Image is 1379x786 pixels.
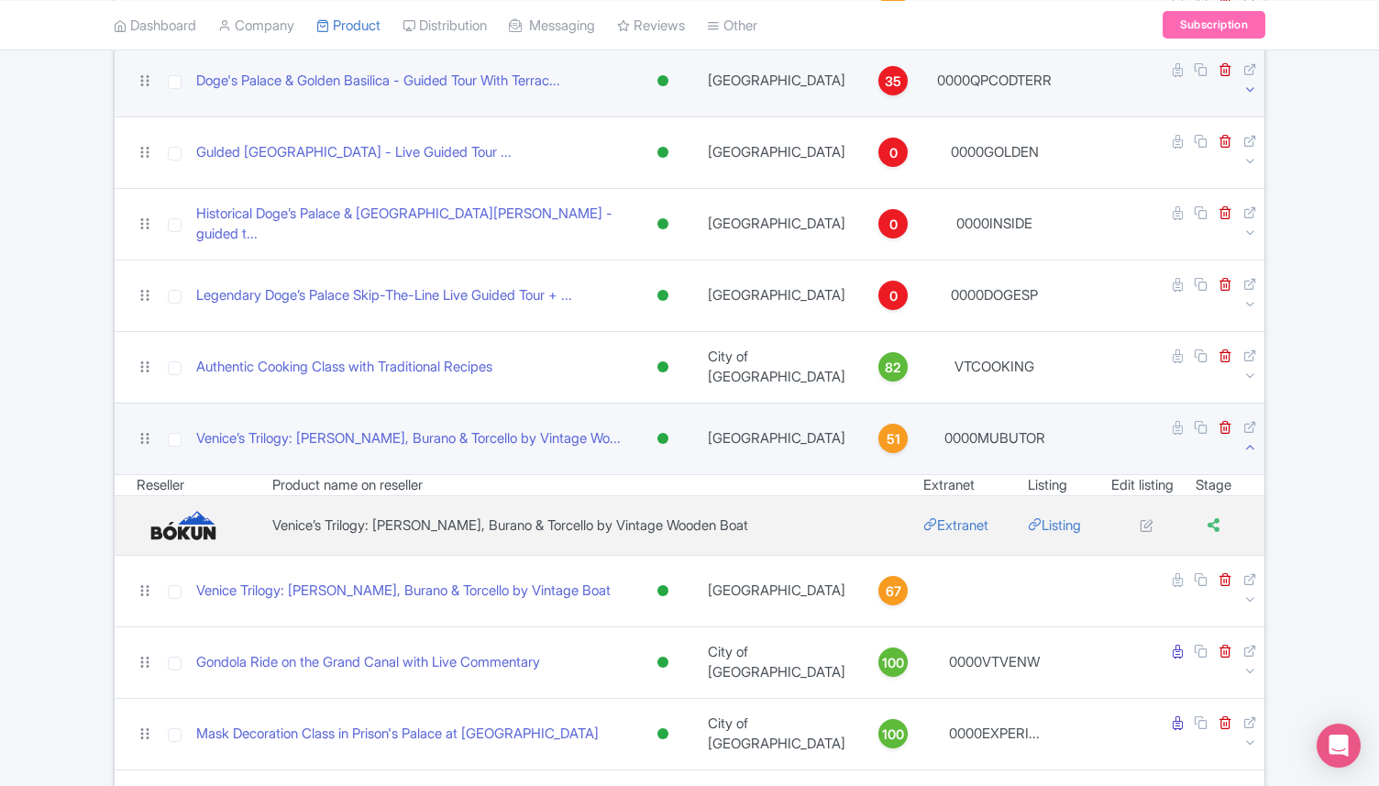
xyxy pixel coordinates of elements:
[864,719,922,748] a: 100
[697,188,856,260] td: [GEOGRAPHIC_DATA]
[886,581,901,602] span: 67
[930,626,1059,698] td: 0000VTVENW
[697,331,856,403] td: City of [GEOGRAPHIC_DATA]
[272,496,923,555] td: Venice’s Trilogy: [PERSON_NAME], Burano & Torcello by Vintage Wooden Boat
[1186,475,1264,496] td: Stage
[889,286,898,306] span: 0
[930,45,1059,116] td: 0000QPCODTERR
[697,116,856,188] td: [GEOGRAPHIC_DATA]
[196,285,572,306] a: Legendary Doge’s Palace Skip-The-Line Live Guided Tour + ...
[864,138,922,167] a: 0
[889,143,898,163] span: 0
[1317,724,1361,768] div: Open Intercom Messenger
[930,260,1059,331] td: 0000DOGESP
[864,66,922,95] a: 35
[196,724,599,745] a: Mask Decoration Class in Prison's Palace at [GEOGRAPHIC_DATA]
[697,45,856,116] td: [GEOGRAPHIC_DATA]
[930,188,1059,260] td: 0000INSIDE
[882,725,904,745] span: 100
[1163,11,1265,39] a: Subscription
[196,204,622,245] a: Historical Doge’s Palace & [GEOGRAPHIC_DATA][PERSON_NAME] - guided t...
[930,116,1059,188] td: 0000GOLDEN
[115,475,272,496] td: Reseller
[272,475,923,496] td: Product name on reseller
[196,581,611,602] a: Venice Trilogy: [PERSON_NAME], Burano & Torcello by Vintage Boat
[923,475,1028,496] td: Extranet
[864,209,922,238] a: 0
[697,626,856,698] td: City of [GEOGRAPHIC_DATA]
[654,68,672,94] div: Active
[137,510,230,541] img: ukn6pmczrjpsj7tjs5md.svg
[889,215,898,235] span: 0
[864,352,922,382] a: 82
[864,648,922,677] a: 100
[885,72,901,92] span: 35
[196,142,512,163] a: Gulded [GEOGRAPHIC_DATA] - Live Guided Tour ...
[864,576,922,605] a: 67
[654,426,672,452] div: Active
[885,358,901,378] span: 82
[1028,475,1100,496] td: Listing
[697,403,856,474] td: [GEOGRAPHIC_DATA]
[196,357,492,378] a: Authentic Cooking Class with Traditional Recipes
[654,578,672,604] div: Active
[864,424,922,453] a: 51
[923,516,988,534] a: Extranet
[887,429,900,449] span: 51
[196,652,540,673] a: Gondola Ride on the Grand Canal with Live Commentary
[654,139,672,166] div: Active
[930,403,1059,474] td: 0000MUBUTOR
[1028,516,1081,534] a: Listing
[864,281,922,310] a: 0
[196,428,621,449] a: Venice’s Trilogy: [PERSON_NAME], Burano & Torcello by Vintage Wo...
[654,354,672,381] div: Active
[697,698,856,769] td: City of [GEOGRAPHIC_DATA]
[654,211,672,238] div: Active
[930,331,1059,403] td: VTCOOKING
[654,721,672,747] div: Active
[930,698,1059,769] td: 0000EXPERI...
[196,71,560,92] a: Doge's Palace & Golden Basilica - Guided Tour With Terrac...
[882,653,904,673] span: 100
[654,282,672,309] div: Active
[697,555,856,626] td: [GEOGRAPHIC_DATA]
[1100,475,1186,496] td: Edit listing
[654,649,672,676] div: Active
[697,260,856,331] td: [GEOGRAPHIC_DATA]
